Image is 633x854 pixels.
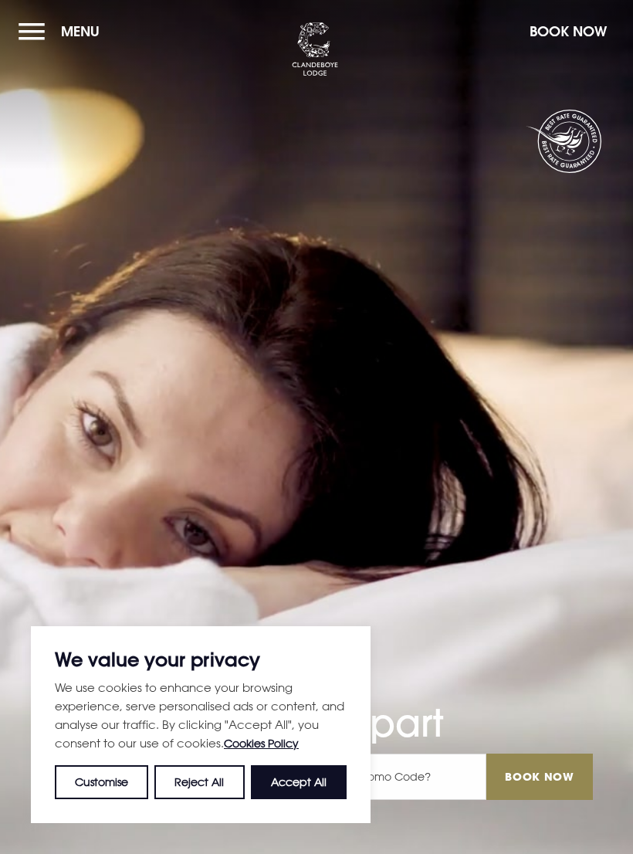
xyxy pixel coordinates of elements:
[31,626,371,823] div: We value your privacy
[55,650,347,669] p: We value your privacy
[486,754,593,800] input: Book Now
[522,15,614,48] button: Book Now
[154,765,244,799] button: Reject All
[55,765,148,799] button: Customise
[251,765,347,799] button: Accept All
[19,15,107,48] button: Menu
[224,737,299,750] a: Cookies Policy
[61,22,100,40] span: Menu
[292,22,338,76] img: Clandeboye Lodge
[303,754,486,800] input: Have A Promo Code?
[55,678,347,753] p: We use cookies to enhance your browsing experience, serve personalised ads or content, and analys...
